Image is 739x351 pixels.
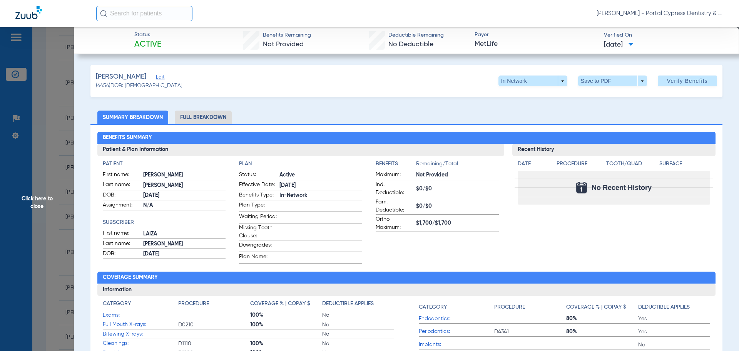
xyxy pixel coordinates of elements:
[279,181,362,190] span: [DATE]
[566,328,638,336] span: 80%
[475,31,597,39] span: Payer
[103,330,178,338] span: Bitewing X-rays:
[103,300,178,311] app-breakdown-title: Category
[498,76,567,86] button: In Network
[103,191,140,200] span: DOB:
[638,341,710,349] span: No
[263,31,311,39] span: Benefits Remaining
[143,250,226,258] span: [DATE]
[15,6,42,19] img: Zuub Logo
[175,111,232,124] li: Full Breakdown
[604,40,634,50] span: [DATE]
[279,191,362,200] span: In-Network
[279,171,362,179] span: Active
[416,160,499,171] span: Remaining/Total
[250,300,310,308] h4: Coverage % | Copay $
[96,82,182,90] span: (6456) DOB: [DEMOGRAPHIC_DATA]
[419,341,494,349] span: Implants:
[103,160,226,168] h4: Patient
[156,74,163,82] span: Edit
[376,198,413,214] span: Fam. Deductible:
[250,321,322,329] span: 100%
[178,321,250,329] span: D0210
[322,340,394,348] span: No
[322,330,394,338] span: No
[239,253,277,263] span: Plan Name:
[239,181,277,190] span: Effective Date:
[388,41,433,48] span: No Deductible
[518,160,550,168] h4: Date
[97,144,504,156] h3: Patient & Plan Information
[566,303,626,311] h4: Coverage % | Copay $
[566,315,638,322] span: 80%
[97,284,716,296] h3: Information
[239,224,277,240] span: Missing Tooth Clause:
[416,219,499,227] span: $1,700/$1,700
[143,240,226,248] span: [PERSON_NAME]
[576,182,587,193] img: Calendar
[606,160,657,171] app-breakdown-title: Tooth/Quad
[239,171,277,180] span: Status:
[134,31,161,39] span: Status
[419,300,494,314] app-breakdown-title: Category
[494,303,525,311] h4: Procedure
[143,171,226,179] span: [PERSON_NAME]
[416,202,499,210] span: $0/$0
[103,229,140,238] span: First name:
[659,160,710,168] h4: Surface
[103,171,140,180] span: First name:
[178,340,250,348] span: D1110
[103,300,131,308] h4: Category
[250,300,322,311] app-breakdown-title: Coverage % | Copay $
[494,300,566,314] app-breakdown-title: Procedure
[557,160,604,168] h4: Procedure
[419,315,494,323] span: Endodontics:
[178,300,209,308] h4: Procedure
[103,311,178,319] span: Exams:
[103,339,178,348] span: Cleanings:
[103,250,140,259] span: DOB:
[103,218,226,227] h4: Subscriber
[597,10,724,17] span: [PERSON_NAME] - Portal Cypress Dentistry & Orthodontics
[322,300,374,308] h4: Deductible Applies
[376,181,413,197] span: Ind. Deductible:
[103,321,178,329] span: Full Mouth X-rays:
[701,314,739,351] iframe: Chat Widget
[638,300,710,314] app-breakdown-title: Deductible Applies
[239,160,362,168] h4: Plan
[96,6,192,21] input: Search for patients
[97,272,716,284] h2: Coverage Summary
[419,303,447,311] h4: Category
[97,132,716,144] h2: Benefits Summary
[638,328,710,336] span: Yes
[178,300,250,311] app-breakdown-title: Procedure
[667,78,708,84] span: Verify Benefits
[263,41,304,48] span: Not Provided
[96,72,146,82] span: [PERSON_NAME]
[557,160,604,171] app-breakdown-title: Procedure
[518,160,550,171] app-breakdown-title: Date
[475,39,597,49] span: MetLife
[416,171,499,179] span: Not Provided
[97,111,168,124] li: Summary Breakdown
[659,160,710,171] app-breakdown-title: Surface
[416,185,499,193] span: $0/$0
[322,300,394,311] app-breakdown-title: Deductible Applies
[250,311,322,319] span: 100%
[419,327,494,336] span: Periodontics:
[376,171,413,180] span: Maximum:
[239,213,277,223] span: Waiting Period:
[239,201,277,212] span: Plan Type:
[566,300,638,314] app-breakdown-title: Coverage % | Copay $
[638,303,690,311] h4: Deductible Applies
[604,31,727,39] span: Verified On
[606,160,657,168] h4: Tooth/Quad
[143,191,226,200] span: [DATE]
[103,181,140,190] span: Last name:
[143,202,226,210] span: N/A
[658,76,717,86] button: Verify Benefits
[638,315,710,322] span: Yes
